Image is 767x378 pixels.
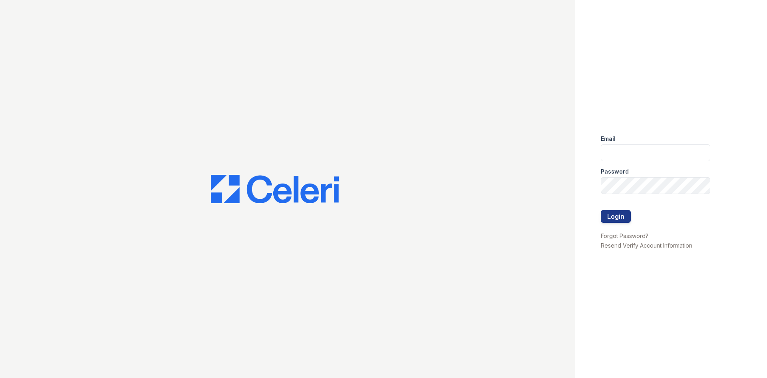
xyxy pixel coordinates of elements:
[601,232,648,239] a: Forgot Password?
[601,168,629,176] label: Password
[601,242,692,249] a: Resend Verify Account Information
[601,210,631,223] button: Login
[211,175,339,204] img: CE_Logo_Blue-a8612792a0a2168367f1c8372b55b34899dd931a85d93a1a3d3e32e68fde9ad4.png
[601,135,616,143] label: Email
